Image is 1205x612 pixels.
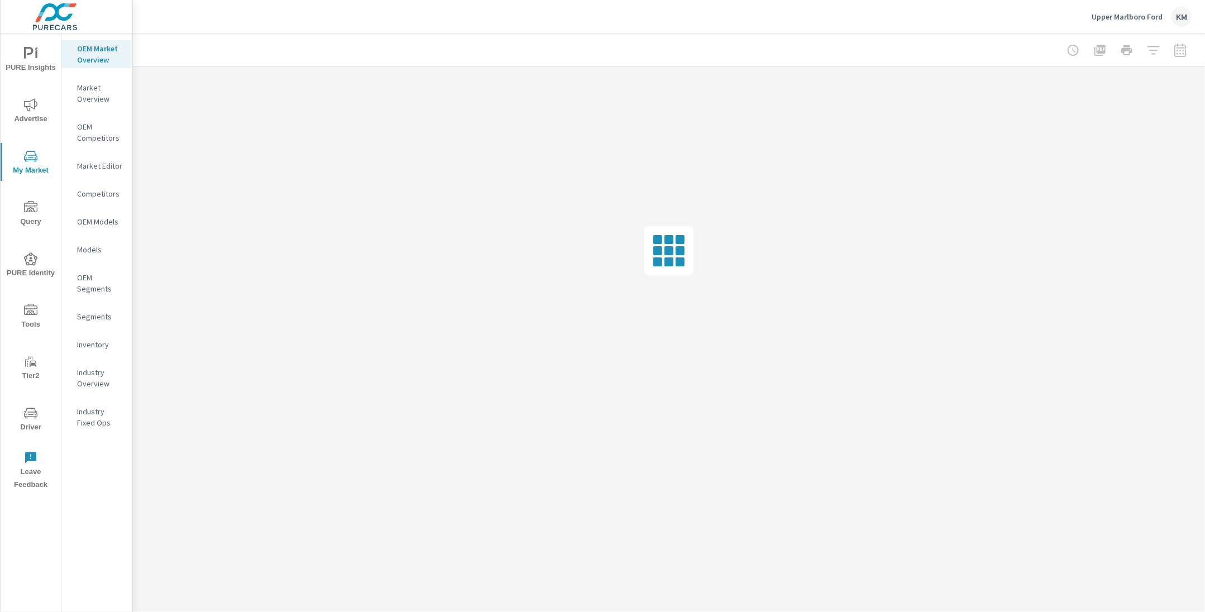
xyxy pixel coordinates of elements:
div: Industry Overview [61,364,132,392]
div: Inventory [61,336,132,353]
span: Advertise [4,98,58,126]
p: Industry Overview [77,367,123,389]
p: Models [77,244,123,255]
div: OEM Models [61,213,132,230]
div: Segments [61,308,132,325]
p: Market Overview [77,82,123,104]
p: OEM Competitors [77,121,123,144]
span: PURE Identity [4,252,58,280]
span: Tier2 [4,355,58,382]
div: Competitors [61,185,132,202]
p: OEM Segments [77,272,123,294]
span: Driver [4,407,58,434]
div: OEM Market Overview [61,40,132,68]
div: KM [1171,7,1192,27]
p: Industry Fixed Ops [77,406,123,428]
p: Competitors [77,188,123,199]
p: Inventory [77,339,123,350]
div: OEM Competitors [61,118,132,146]
p: OEM Models [77,216,123,227]
div: OEM Segments [61,269,132,297]
p: OEM Market Overview [77,43,123,65]
span: My Market [4,150,58,177]
span: PURE Insights [4,47,58,74]
span: Query [4,201,58,228]
div: Industry Fixed Ops [61,403,132,431]
div: Market Overview [61,79,132,107]
p: Upper Marlboro Ford [1092,12,1163,22]
div: Models [61,241,132,258]
div: Market Editor [61,157,132,174]
p: Segments [77,311,123,322]
span: Tools [4,304,58,331]
span: Leave Feedback [4,451,58,491]
div: nav menu [1,34,61,496]
p: Market Editor [77,160,123,171]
